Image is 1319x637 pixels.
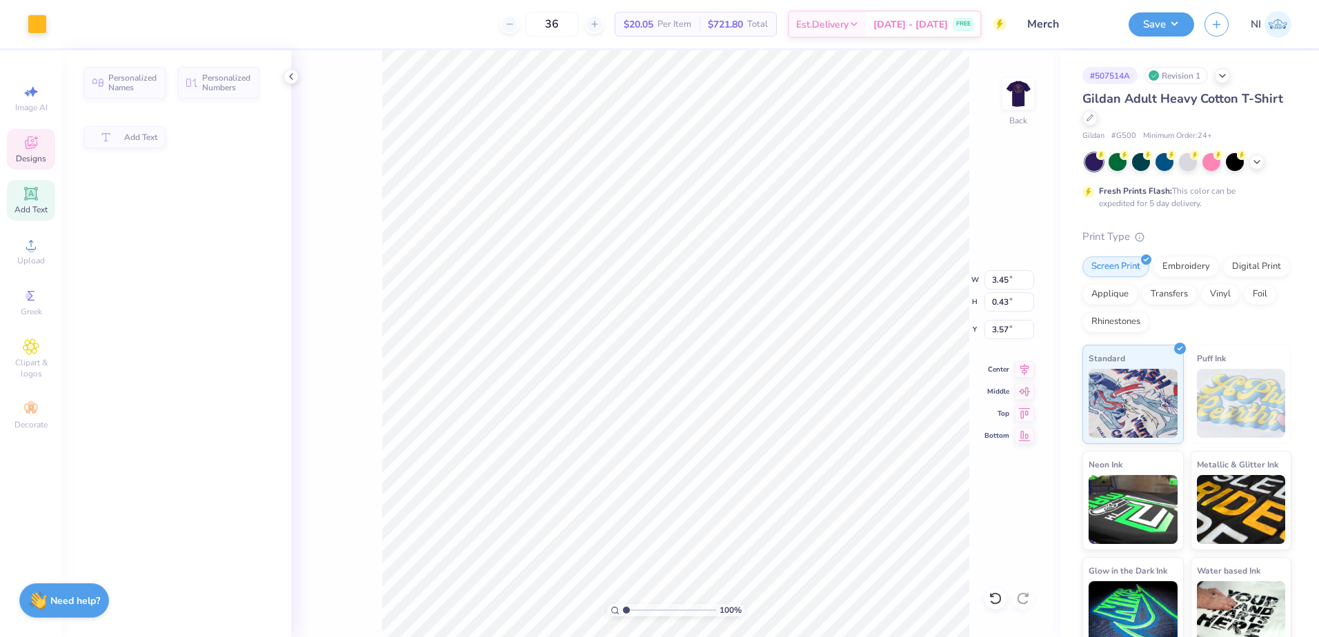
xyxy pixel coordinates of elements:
[1009,114,1027,127] div: Back
[1089,369,1178,438] img: Standard
[17,255,45,266] span: Upload
[1265,11,1291,38] img: Nicole Isabelle Dimla
[202,73,251,92] span: Personalized Numbers
[984,387,1009,396] span: Middle
[1111,130,1136,142] span: # G500
[984,409,1009,418] span: Top
[1153,256,1219,277] div: Embroidery
[1244,284,1276,305] div: Foil
[1082,284,1138,305] div: Applique
[873,17,948,32] span: [DATE] - [DATE]
[1201,284,1240,305] div: Vinyl
[1144,67,1208,84] div: Revision 1
[984,365,1009,374] span: Center
[14,419,48,430] span: Decorate
[624,17,653,32] span: $20.05
[16,153,46,164] span: Designs
[1099,185,1172,196] strong: Fresh Prints Flash:
[21,306,42,317] span: Greek
[708,17,743,32] span: $721.80
[1251,11,1291,38] a: NI
[1223,256,1290,277] div: Digital Print
[1017,10,1118,38] input: Untitled Design
[1197,475,1286,544] img: Metallic & Glitter Ink
[796,17,849,32] span: Est. Delivery
[1089,563,1167,578] span: Glow in the Dark Ink
[1129,12,1194,37] button: Save
[7,357,55,379] span: Clipart & logos
[1197,457,1278,472] span: Metallic & Glitter Ink
[1082,130,1104,142] span: Gildan
[1082,90,1283,107] span: Gildan Adult Heavy Cotton T-Shirt
[124,132,157,142] span: Add Text
[1089,351,1125,365] span: Standard
[984,431,1009,441] span: Bottom
[1142,284,1197,305] div: Transfers
[525,12,579,37] input: – –
[1082,312,1149,332] div: Rhinestones
[1082,67,1138,84] div: # 507514A
[1089,457,1122,472] span: Neon Ink
[1004,80,1032,108] img: Back
[956,19,971,29] span: FREE
[1197,563,1260,578] span: Water based Ink
[1197,369,1286,438] img: Puff Ink
[50,594,100,607] strong: Need help?
[720,604,742,616] span: 100 %
[747,17,768,32] span: Total
[108,73,157,92] span: Personalized Names
[657,17,691,32] span: Per Item
[1089,475,1178,544] img: Neon Ink
[1197,351,1226,365] span: Puff Ink
[1143,130,1212,142] span: Minimum Order: 24 +
[14,204,48,215] span: Add Text
[15,102,48,113] span: Image AI
[1082,256,1149,277] div: Screen Print
[1099,185,1269,210] div: This color can be expedited for 5 day delivery.
[1082,229,1291,245] div: Print Type
[1251,17,1261,32] span: NI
